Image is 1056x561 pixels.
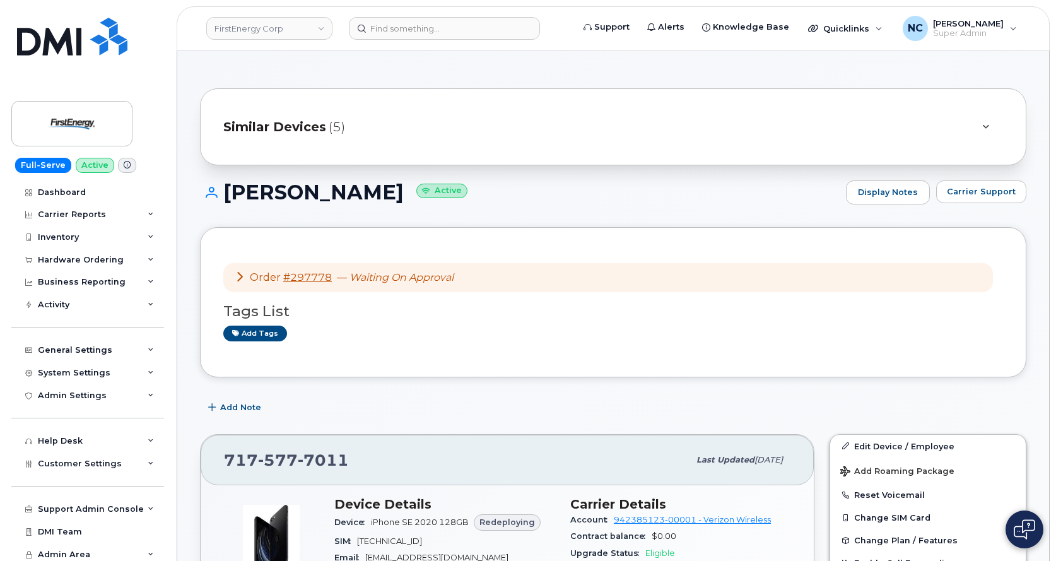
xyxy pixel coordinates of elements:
[334,517,371,527] span: Device
[645,548,675,558] span: Eligible
[854,536,958,545] span: Change Plan / Features
[220,401,261,413] span: Add Note
[947,186,1016,198] span: Carrier Support
[846,180,930,204] a: Display Notes
[652,531,676,541] span: $0.00
[570,531,652,541] span: Contract balance
[283,271,332,283] a: #297778
[224,451,349,469] span: 717
[223,326,287,341] a: Add tags
[840,466,954,478] span: Add Roaming Package
[349,271,454,283] em: Waiting On Approval
[830,435,1026,458] a: Edit Device / Employee
[614,515,771,524] a: 942385123-00001 - Verizon Wireless
[830,506,1026,529] button: Change SIM Card
[200,181,840,203] h1: [PERSON_NAME]
[830,529,1026,552] button: Change Plan / Features
[337,271,454,283] span: —
[570,497,791,512] h3: Carrier Details
[570,548,645,558] span: Upgrade Status
[754,455,783,464] span: [DATE]
[298,451,349,469] span: 7011
[830,458,1026,483] button: Add Roaming Package
[258,451,298,469] span: 577
[329,118,345,136] span: (5)
[479,516,535,528] span: Redeploying
[696,455,754,464] span: Last updated
[250,271,281,283] span: Order
[357,536,422,546] span: [TECHNICAL_ID]
[223,304,1003,319] h3: Tags List
[830,483,1026,506] button: Reset Voicemail
[334,497,555,512] h3: Device Details
[570,515,614,524] span: Account
[936,180,1026,203] button: Carrier Support
[1014,519,1035,540] img: Open chat
[371,517,469,527] span: iPhone SE 2020 128GB
[416,184,467,198] small: Active
[334,536,357,546] span: SIM
[223,118,326,136] span: Similar Devices
[200,396,272,419] button: Add Note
